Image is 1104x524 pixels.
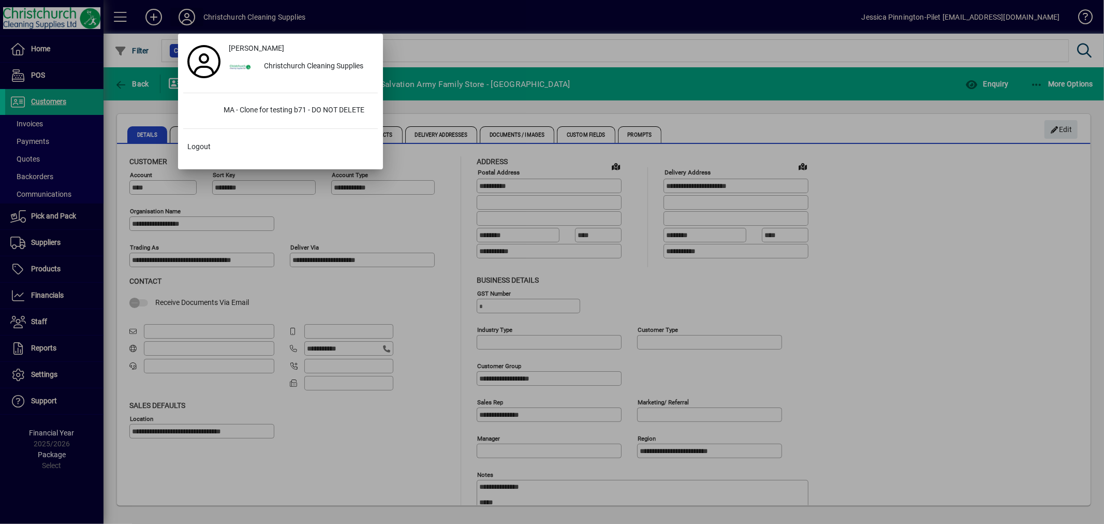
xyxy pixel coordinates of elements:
[183,52,225,71] a: Profile
[187,141,211,152] span: Logout
[183,101,378,120] button: MA - Clone for testing b71 - DO NOT DELETE
[256,57,378,76] div: Christchurch Cleaning Supplies
[225,57,378,76] button: Christchurch Cleaning Supplies
[216,101,378,120] div: MA - Clone for testing b71 - DO NOT DELETE
[225,39,378,57] a: [PERSON_NAME]
[183,137,378,156] button: Logout
[229,43,284,54] span: [PERSON_NAME]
